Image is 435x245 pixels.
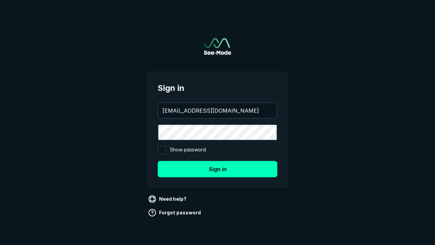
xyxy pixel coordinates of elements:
[204,38,231,55] a: Go to sign in
[158,103,277,118] input: your@email.com
[158,161,277,177] button: Sign in
[170,146,206,154] span: Show password
[147,207,204,218] a: Forgot password
[158,82,277,94] span: Sign in
[147,194,189,205] a: Need help?
[204,38,231,55] img: See-Mode Logo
